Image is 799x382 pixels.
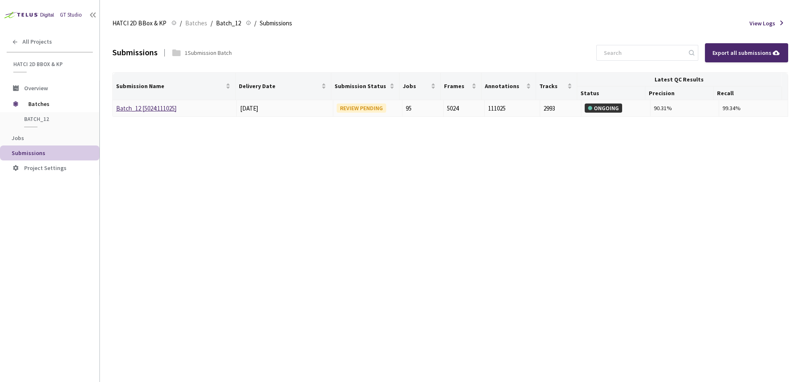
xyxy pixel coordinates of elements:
div: ONGOING [585,104,622,113]
span: HATCI 2D BBox & KP [13,61,88,68]
span: Tracks [539,83,565,89]
th: Submission Name [113,73,236,100]
th: Latest QC Results [577,73,782,86]
div: 90.31% [654,104,716,113]
span: Batch_12 [24,116,86,123]
span: Annotations [485,83,524,89]
th: Jobs [399,73,440,100]
span: All Projects [22,38,52,45]
div: Export all submissions [712,48,781,57]
th: Tracks [536,73,577,100]
th: Annotations [481,73,536,100]
th: Delivery Date [236,73,331,100]
a: Batch_12 [5024:111025] [116,104,176,112]
div: 111025 [488,104,536,113]
th: Frames [441,73,481,100]
li: / [211,18,213,28]
span: Frames [444,83,470,89]
div: 2993 [543,104,578,113]
span: Submissions [260,18,292,28]
span: Submission Name [116,83,224,89]
div: 99.34% [722,104,784,113]
div: 5024 [447,104,481,113]
div: GT Studio [60,11,82,19]
span: Batches [185,18,207,28]
div: [DATE] [240,104,330,113]
a: Batches [184,18,209,27]
span: Overview [24,84,48,92]
span: Jobs [12,134,24,142]
th: Submission Status [331,73,399,100]
span: Project Settings [24,164,67,172]
th: Precision [645,86,714,100]
span: Submission Status [335,83,388,89]
div: REVIEW PENDING [337,104,386,113]
span: View Logs [749,19,775,27]
div: 95 [406,104,440,113]
input: Search [599,45,687,60]
div: Submissions [112,47,158,59]
th: Status [577,86,645,100]
span: Submissions [12,149,45,157]
th: Recall [714,86,782,100]
div: 1 Submission Batch [185,49,232,57]
span: Batches [28,96,85,112]
li: / [180,18,182,28]
span: Batch_12 [216,18,241,28]
span: Delivery Date [239,83,320,89]
li: / [254,18,256,28]
span: Jobs [403,83,429,89]
span: HATCI 2D BBox & KP [112,18,166,28]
